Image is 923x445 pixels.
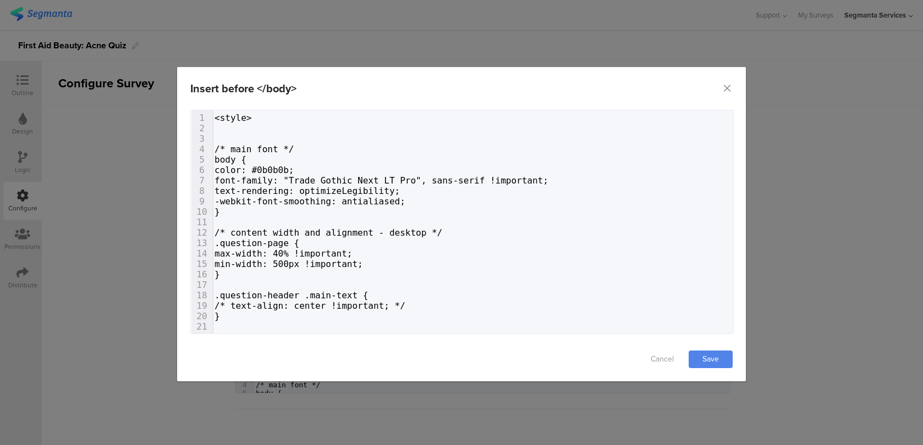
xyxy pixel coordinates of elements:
span: <style> [215,113,252,123]
div: 15 [191,259,212,269]
div: 1 [191,113,212,123]
div: 12 [191,227,212,238]
div: 22 [191,332,212,342]
span: } [215,311,220,321]
span: } [215,207,220,217]
div: 6 [191,165,212,175]
span: -webkit-font-smoothing: antialiased; [215,196,405,207]
span: min-width: 500px !important; [215,259,363,269]
div: 10 [191,207,212,217]
div: 16 [191,269,212,280]
div: 5 [191,154,212,165]
div: 11 [191,217,212,227]
span: text-rendering: optimizeLegibility; [215,186,400,196]
div: 19 [191,301,212,311]
div: Insert before </body> [190,80,296,97]
div: 21 [191,321,212,332]
span: /* text-align: center !important; */ [215,301,405,311]
div: 17 [191,280,212,290]
span: max-width: 40% !important; [215,248,353,259]
div: 7 [191,175,212,186]
span: } [215,269,220,280]
span: .question-header .main-text { [215,290,368,301]
div: 13 [191,238,212,248]
div: 8 [191,186,212,196]
span: .question-page { [215,238,299,248]
div: 14 [191,248,212,259]
span: font-family: "Trade Gothic Next LT Pro", sans-serif !important; [215,175,548,186]
a: Save [689,351,733,368]
div: 4 [191,144,212,154]
div: dialog [177,67,746,381]
div: 9 [191,196,212,207]
span: body { [215,154,246,165]
button: Close [722,83,733,94]
div: 3 [191,133,212,144]
div: 18 [191,290,212,301]
span: color: #0b0b0b; [215,165,294,175]
span: .question-header .extra-text { [215,332,373,342]
div: 2 [191,123,212,133]
div: 20 [191,311,212,321]
a: Cancel [640,351,684,368]
span: /* main font */ [215,144,294,154]
span: /* content width and alignment - desktop */ [215,227,442,238]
